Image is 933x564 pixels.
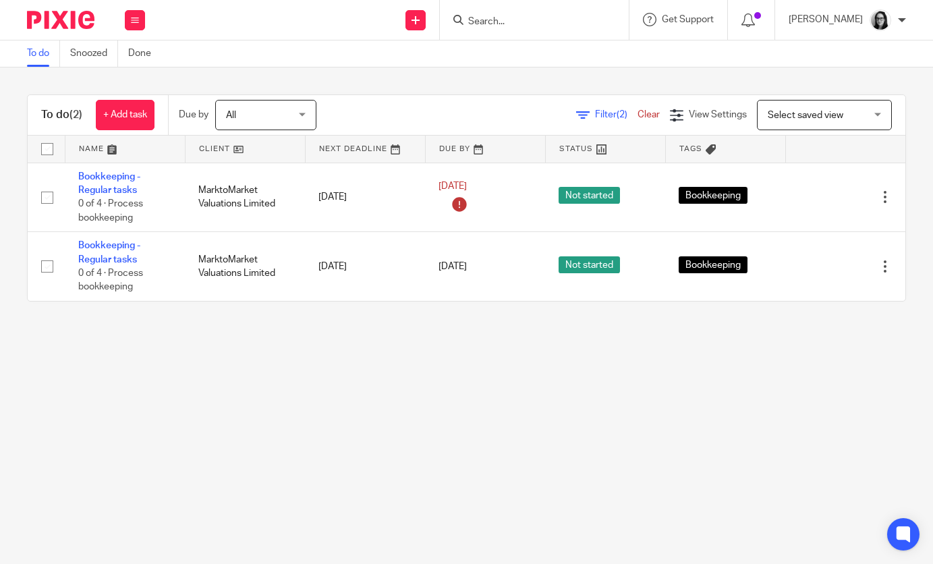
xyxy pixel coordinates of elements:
span: Get Support [662,15,714,24]
span: Not started [559,256,620,273]
a: + Add task [96,100,154,130]
span: (2) [69,109,82,120]
td: [DATE] [305,163,425,232]
a: Done [128,40,161,67]
span: Bookkeeping [679,187,747,204]
p: [PERSON_NAME] [789,13,863,26]
span: Filter [595,110,638,119]
span: 0 of 4 · Process bookkeeping [78,199,143,223]
span: [DATE] [439,262,467,271]
span: (2) [617,110,627,119]
span: All [226,111,236,120]
img: Pixie [27,11,94,29]
span: Not started [559,187,620,204]
span: [DATE] [439,181,467,191]
td: MarktoMarket Valuations Limited [185,163,305,232]
a: To do [27,40,60,67]
h1: To do [41,108,82,122]
img: Profile%20photo.jpeg [870,9,891,31]
p: Due by [179,108,208,121]
a: Clear [638,110,660,119]
td: [DATE] [305,232,425,301]
span: Bookkeeping [679,256,747,273]
span: Tags [679,145,702,152]
span: Select saved view [768,111,843,120]
td: MarktoMarket Valuations Limited [185,232,305,301]
input: Search [467,16,588,28]
a: Bookkeeping - Regular tasks [78,241,140,264]
a: Snoozed [70,40,118,67]
a: Bookkeeping - Regular tasks [78,172,140,195]
span: View Settings [689,110,747,119]
span: 0 of 4 · Process bookkeeping [78,269,143,292]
